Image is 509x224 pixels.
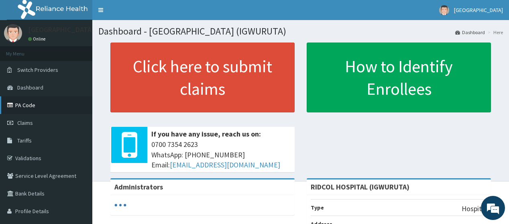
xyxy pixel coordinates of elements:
[307,43,491,112] a: How to Identify Enrollees
[17,137,32,144] span: Tariffs
[151,139,291,170] span: 0700 7354 2623 WhatsApp: [PHONE_NUMBER] Email:
[17,119,33,126] span: Claims
[454,6,503,14] span: [GEOGRAPHIC_DATA]
[17,66,58,73] span: Switch Providers
[114,199,126,211] svg: audio-loading
[311,204,324,211] b: Type
[4,24,22,42] img: User Image
[110,43,295,112] a: Click here to submit claims
[311,182,409,191] strong: RIDCOL HOSPITAL (IGWURUTA)
[462,204,487,214] p: Hospital
[439,5,449,15] img: User Image
[28,26,94,33] p: [GEOGRAPHIC_DATA]
[114,182,163,191] b: Administrators
[17,84,43,91] span: Dashboard
[170,160,280,169] a: [EMAIL_ADDRESS][DOMAIN_NAME]
[455,29,485,36] a: Dashboard
[28,36,47,42] a: Online
[486,29,503,36] li: Here
[98,26,503,37] h1: Dashboard - [GEOGRAPHIC_DATA] (IGWURUTA)
[151,129,261,138] b: If you have any issue, reach us on:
